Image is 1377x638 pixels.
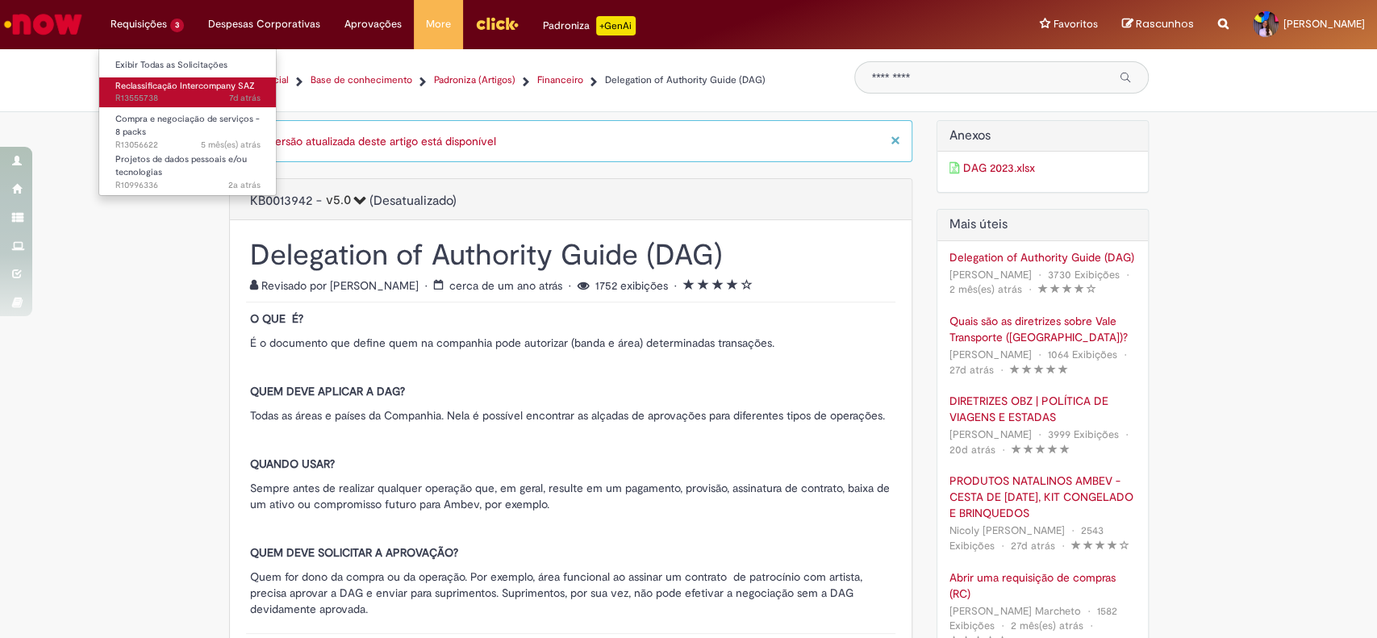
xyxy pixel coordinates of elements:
[316,193,457,209] span: -
[949,473,1136,521] div: PRODUTOS NATALINOS AMBEV - CESTA DE [DATE], KIT CONGELADO E BRINQUEDOS
[201,139,261,151] time: 14/05/2025 15:28:22
[201,139,261,151] span: 5 mês(es) atrás
[115,139,261,152] span: R13056622
[1025,278,1035,300] span: •
[1087,615,1096,636] span: •
[683,279,695,290] i: 1
[250,384,405,398] strong: QUEM DEVE APLICAR A DAG?
[1122,423,1132,445] span: •
[949,268,1032,281] span: [PERSON_NAME]
[1011,619,1083,632] span: 2 mês(es) atrás
[891,131,900,148] button: Close
[228,179,261,191] span: 2a atrás
[229,92,261,104] time: 22/09/2025 15:01:11
[727,279,738,290] i: 4
[250,545,458,560] strong: QUEM DEVE SOLICITAR A APROVAÇÃO?
[949,160,1136,176] a: Download de anexo DAG 2023.xlsx
[111,16,167,32] span: Requisições
[1084,600,1094,622] span: •
[250,569,892,617] p: Quem for dono da compra ou da operação. Por exemplo, área funcional ao assinar um contrato de pat...
[1035,423,1045,445] span: •
[949,129,1136,144] h2: Anexos
[98,48,277,196] ul: Requisições
[1048,348,1117,361] span: 1064 Exibições
[115,113,260,138] span: Compra e negociação de serviços - 8 packs
[1122,17,1194,32] a: Rascunhos
[250,278,422,293] span: Revisado por [PERSON_NAME]
[1123,264,1133,286] span: •
[449,278,562,293] time: 17/04/2024 10:16:41
[1136,16,1194,31] span: Rascunhos
[250,193,313,209] span: KB0013942
[949,569,1136,602] a: Abrir uma requisição de compras (RC)
[434,73,515,87] a: Padroniza (Artigos)
[674,278,680,293] span: •
[999,439,1008,461] span: •
[949,393,1136,425] a: DIRETRIZES OBZ | POLÍTICA DE VIAGENS E ESTADAS
[595,278,668,293] span: 1752 exibições
[311,73,412,87] a: Base de conhecimento
[998,535,1008,557] span: •
[949,249,1136,265] div: Delegation of Authority Guide (DAG)
[997,359,1007,381] span: •
[949,218,1136,232] h2: Artigos Mais Úteis
[712,279,724,290] i: 3
[949,443,995,457] span: 20d atrás
[2,8,85,40] img: ServiceNow
[569,278,574,293] span: •
[250,311,303,326] strong: O QUE É?
[369,193,457,209] span: (Desatualizado)
[1068,519,1078,541] span: •
[344,16,402,32] span: Aprovações
[115,80,255,92] span: Reclassificação Intercompany SAZ
[949,604,1081,618] span: [PERSON_NAME] Marcheto
[99,111,277,145] a: Aberto R13056622 : Compra e negociação de serviços - 8 packs
[449,278,562,293] span: cerca de um ano atrás
[683,278,753,293] span: Classificação média do artigo - 4.0 de 5 estrelas
[949,523,1065,537] span: Nicoly [PERSON_NAME]
[1048,427,1119,441] span: 3999 Exibições
[229,92,261,104] span: 7d atrás
[115,92,261,105] span: R13555738
[115,179,261,192] span: R10996336
[1011,539,1055,553] time: 02/09/2025 17:11:00
[99,56,277,74] a: Exibir Todas as Solicitações
[250,407,892,423] p: Todas as áreas e países da Companhia. Nela é possível encontrar as alçadas de aprovações para dif...
[475,11,519,35] img: click_logo_yellow_360x200.png
[949,313,1136,345] a: Quais são as diretrizes sobre Vale Transporte ([GEOGRAPHIC_DATA])?
[1120,344,1130,365] span: •
[228,179,261,191] time: 17/01/2024 09:41:41
[949,604,1117,633] span: 1582 Exibições
[426,16,451,32] span: More
[115,153,247,178] span: Projetos de dados pessoais e/ou tecnologias
[99,151,277,186] a: Aberto R10996336 : Projetos de dados pessoais e/ou tecnologias
[949,282,1022,296] span: 2 mês(es) atrás
[1035,264,1045,286] span: •
[250,335,892,351] p: É o documento que define quem na companhia pode autorizar (banda e área) determinadas transações.
[998,615,1008,636] span: •
[949,427,1032,441] span: [PERSON_NAME]
[949,443,995,457] time: 09/09/2025 12:52:42
[1011,619,1083,632] time: 29/07/2025 17:40:52
[698,279,709,290] i: 2
[1011,539,1055,553] span: 27d atrás
[1048,268,1120,281] span: 3730 Exibições
[250,480,892,512] p: Sempre antes de realizar qualquer operação que, em geral, resulte em um pagamento, provisão, assi...
[596,16,636,35] p: +GenAi
[741,279,753,290] i: 5
[242,134,496,148] a: Uma versão atualizada deste artigo está disponível
[326,187,366,215] button: Versão do Artigo 5.0
[605,73,766,86] span: Delegation of Authority Guide (DAG)
[949,156,1136,180] ul: Anexos
[949,282,1022,296] time: 04/08/2025 15:44:51
[250,457,335,471] strong: QUANDO USAR?
[949,523,1104,553] span: 2543 Exibições
[537,73,583,87] a: Financeiro
[208,16,320,32] span: Despesas Corporativas
[949,363,994,377] span: 27d atrás
[250,240,892,269] h1: Delegation of Authority Guide (DAG)
[543,16,636,35] div: Padroniza
[99,77,277,107] a: Aberto R13555738 : Reclassificação Intercompany SAZ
